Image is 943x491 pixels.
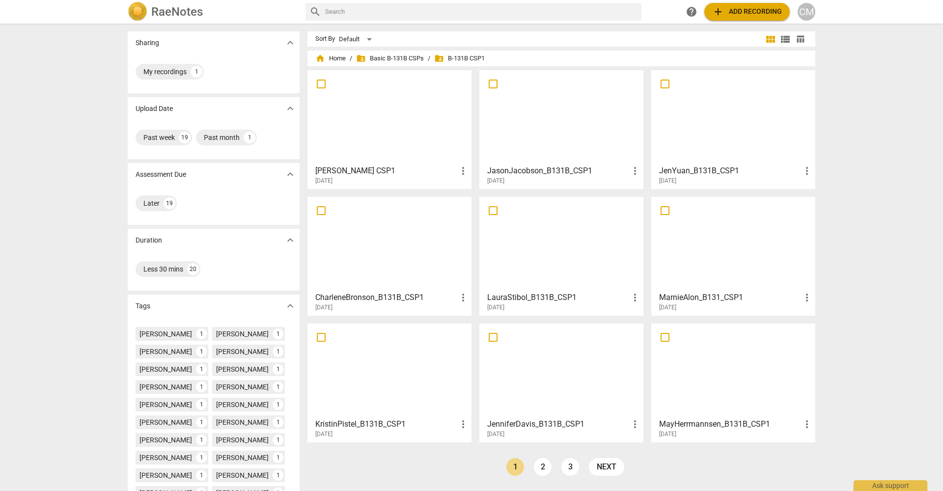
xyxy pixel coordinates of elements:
span: table_chart [796,34,805,44]
div: [PERSON_NAME] [216,329,269,339]
span: more_vert [629,165,641,177]
span: [DATE] [659,303,676,312]
h3: MarnieAlon_B131_CSP1 [659,292,801,303]
span: home [315,54,325,63]
p: Assessment Due [136,169,186,180]
div: 20 [187,263,199,275]
h3: LauraStibol_B131B_CSP1 [487,292,629,303]
span: [DATE] [659,177,676,185]
a: CharleneBronson_B131B_CSP1[DATE] [311,200,468,311]
div: [PERSON_NAME] [216,417,269,427]
button: List view [778,32,793,47]
span: expand_more [284,103,296,114]
span: more_vert [629,292,641,303]
div: [PERSON_NAME] [139,364,192,374]
span: [DATE] [659,430,676,438]
h2: RaeNotes [151,5,203,19]
div: 1 [196,328,207,339]
a: JasonJacobson_B131B_CSP1[DATE] [483,74,640,185]
div: 1 [196,435,207,445]
a: [PERSON_NAME] CSP1[DATE] [311,74,468,185]
div: 1 [273,346,283,357]
div: 1 [191,66,202,78]
a: Help [683,3,700,21]
p: Sharing [136,38,159,48]
span: view_list [779,33,791,45]
button: Show more [283,233,298,247]
h3: JenYuan_B131B_CSP1 [659,165,801,177]
div: 1 [196,399,207,410]
div: 1 [196,364,207,375]
div: [PERSON_NAME] [216,400,269,409]
div: [PERSON_NAME] [139,470,192,480]
div: Past month [204,133,240,142]
span: more_vert [801,418,813,430]
button: Tile view [763,32,778,47]
div: 1 [273,470,283,481]
h3: JenniferDavis_B131B_CSP1 [487,418,629,430]
button: CM [798,3,815,21]
span: add [712,6,724,18]
h3: KristinPistel_B131B_CSP1 [315,418,457,430]
span: [DATE] [487,430,504,438]
a: LogoRaeNotes [128,2,298,22]
span: / [350,55,352,62]
div: 1 [273,328,283,339]
h3: CharleneBronson_B131B_CSP1 [315,292,457,303]
span: more_vert [457,418,469,430]
button: Show more [283,101,298,116]
button: Show more [283,35,298,50]
div: 1 [196,470,207,481]
div: [PERSON_NAME] [139,400,192,409]
a: Page 1 is your current page [506,458,524,476]
span: more_vert [629,418,641,430]
span: search [309,6,321,18]
div: [PERSON_NAME] [216,347,269,356]
div: [PERSON_NAME] [216,470,269,480]
div: 1 [273,435,283,445]
span: B-131B CSP1 [434,54,485,63]
button: Table view [793,32,807,47]
div: [PERSON_NAME] [216,435,269,445]
a: next [589,458,624,476]
div: 19 [179,132,191,143]
input: Search [325,4,638,20]
p: Duration [136,235,162,245]
div: [PERSON_NAME] [139,435,192,445]
div: My recordings [143,67,187,77]
span: help [686,6,697,18]
span: more_vert [457,165,469,177]
button: Show more [283,299,298,313]
div: 1 [273,417,283,428]
p: Upload Date [136,104,173,114]
span: expand_more [284,234,296,246]
div: 1 [196,417,207,428]
div: 1 [244,132,255,143]
a: JenniferDavis_B131B_CSP1[DATE] [483,327,640,438]
div: [PERSON_NAME] [139,329,192,339]
h3: JasonJacobson_B131B_CSP1 [487,165,629,177]
div: Sort By [315,35,335,43]
div: 1 [196,382,207,392]
div: [PERSON_NAME] [216,382,269,392]
button: Show more [283,167,298,182]
span: Basic B-131B CSPs [356,54,424,63]
span: [DATE] [315,430,333,438]
div: 1 [273,382,283,392]
span: expand_more [284,37,296,49]
a: Page 3 [561,458,579,476]
span: [DATE] [315,303,333,312]
a: Page 2 [534,458,552,476]
span: more_vert [801,292,813,303]
div: Ask support [854,480,927,491]
div: Later [143,198,160,208]
div: [PERSON_NAME] [139,347,192,356]
a: LauraStibol_B131B_CSP1[DATE] [483,200,640,311]
div: 1 [196,346,207,357]
span: folder_shared [356,54,366,63]
div: 1 [196,452,207,463]
a: MayHerrmannsen_B131B_CSP1[DATE] [655,327,812,438]
span: / [428,55,430,62]
span: more_vert [801,165,813,177]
